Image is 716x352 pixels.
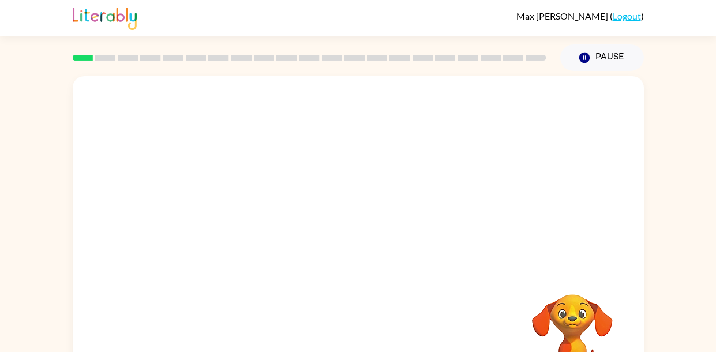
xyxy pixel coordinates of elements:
a: Logout [613,10,641,21]
div: ( ) [516,10,644,21]
button: Pause [560,44,644,71]
span: Max [PERSON_NAME] [516,10,610,21]
img: Literably [73,5,137,30]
